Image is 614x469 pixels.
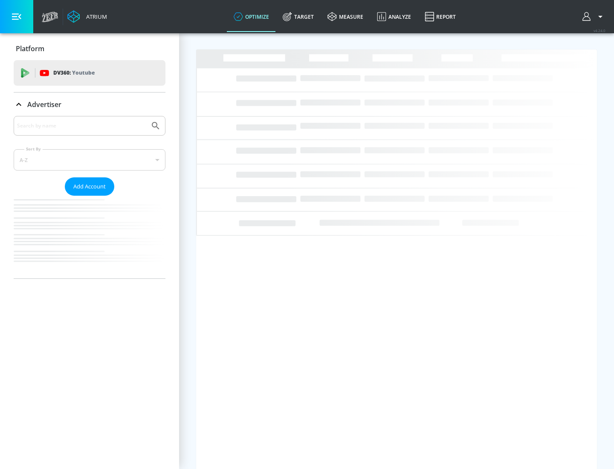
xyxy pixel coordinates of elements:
[67,10,107,23] a: Atrium
[83,13,107,20] div: Atrium
[14,37,165,61] div: Platform
[418,1,463,32] a: Report
[594,28,605,33] span: v 4.24.0
[14,116,165,278] div: Advertiser
[17,120,146,131] input: Search by name
[53,68,95,78] p: DV360:
[14,196,165,278] nav: list of Advertiser
[73,182,106,191] span: Add Account
[370,1,418,32] a: Analyze
[227,1,276,32] a: optimize
[27,100,61,109] p: Advertiser
[321,1,370,32] a: measure
[16,44,44,53] p: Platform
[14,60,165,86] div: DV360: Youtube
[14,93,165,116] div: Advertiser
[72,68,95,77] p: Youtube
[14,149,165,171] div: A-Z
[24,146,43,152] label: Sort By
[276,1,321,32] a: Target
[65,177,114,196] button: Add Account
